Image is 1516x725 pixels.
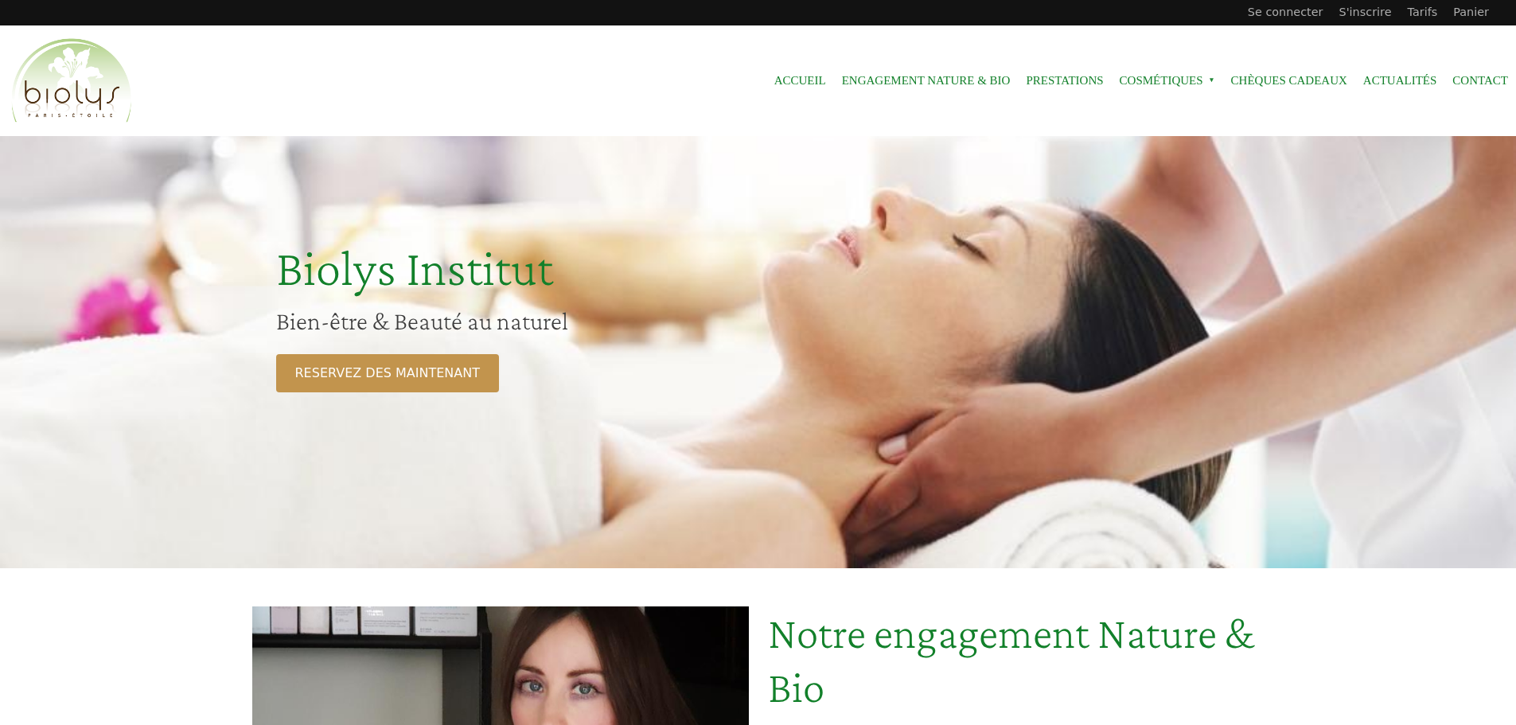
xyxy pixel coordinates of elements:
[1120,63,1215,99] span: Cosmétiques
[276,240,553,296] span: Biolys Institut
[1209,77,1215,84] span: »
[1026,63,1103,99] a: Prestations
[842,63,1011,99] a: Engagement Nature & Bio
[1363,63,1437,99] a: Actualités
[8,36,135,127] img: Accueil
[276,306,903,336] h2: Bien-être & Beauté au naturel
[774,63,826,99] a: Accueil
[1231,63,1347,99] a: Chèques cadeaux
[276,354,499,392] a: RESERVEZ DES MAINTENANT
[1452,63,1508,99] a: Contact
